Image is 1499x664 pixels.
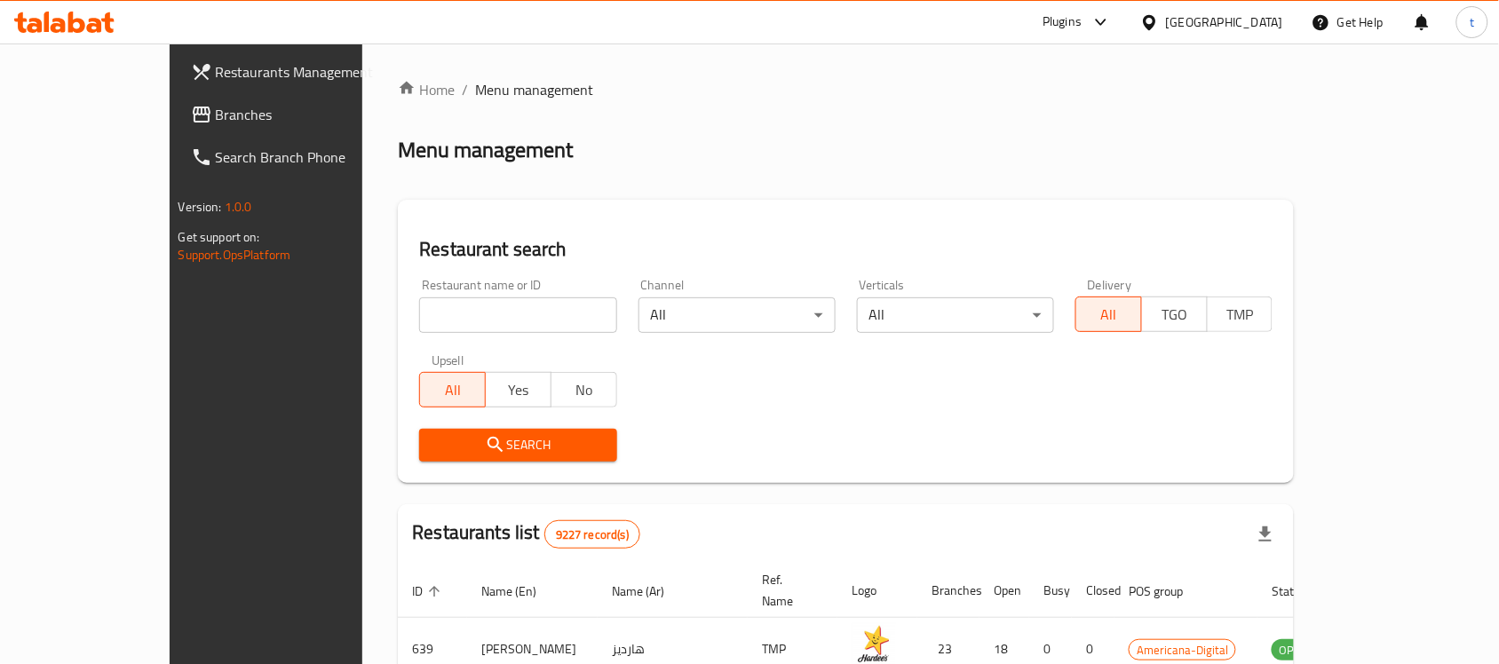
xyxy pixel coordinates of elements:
button: All [1075,296,1142,332]
span: Search Branch Phone [216,146,406,168]
h2: Restaurant search [419,236,1273,263]
span: Get support on: [178,225,260,249]
span: t [1470,12,1474,32]
label: Upsell [432,354,464,367]
div: [GEOGRAPHIC_DATA] [1166,12,1283,32]
div: All [857,297,1054,333]
span: POS group [1129,581,1206,602]
label: Delivery [1088,279,1132,291]
li: / [462,79,468,100]
th: Open [980,564,1029,618]
nav: breadcrumb [398,79,1294,100]
span: Search [433,434,602,456]
button: No [551,372,617,407]
a: Branches [177,93,420,136]
div: Plugins [1043,12,1082,33]
span: No [559,377,610,403]
span: 1.0.0 [225,195,252,218]
span: Name (Ar) [612,581,687,602]
span: All [1083,302,1135,328]
button: Search [419,429,616,462]
h2: Restaurants list [412,519,640,549]
span: Ref. Name [762,569,816,612]
span: Version: [178,195,222,218]
a: Restaurants Management [177,51,420,93]
th: Busy [1029,564,1072,618]
h2: Menu management [398,136,573,164]
a: Home [398,79,455,100]
th: Logo [837,564,917,618]
span: 9227 record(s) [545,526,639,543]
div: OPEN [1272,639,1315,660]
span: Status [1272,581,1329,602]
span: Americana-Digital [1130,640,1235,660]
span: Name (En) [481,581,559,602]
button: TMP [1207,296,1273,332]
span: All [427,377,479,403]
a: Search Branch Phone [177,136,420,178]
a: Support.OpsPlatform [178,243,291,266]
span: TMP [1215,302,1266,328]
button: TGO [1141,296,1208,332]
span: OPEN [1272,640,1315,660]
th: Closed [1072,564,1114,618]
button: Yes [485,372,551,407]
span: Yes [493,377,544,403]
div: Total records count [544,520,640,549]
span: ID [412,581,446,602]
div: All [638,297,836,333]
span: Branches [216,104,406,125]
th: Branches [917,564,980,618]
div: Export file [1244,513,1287,556]
span: Menu management [475,79,593,100]
button: All [419,372,486,407]
input: Search for restaurant name or ID.. [419,297,616,333]
span: Restaurants Management [216,61,406,83]
span: TGO [1149,302,1201,328]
